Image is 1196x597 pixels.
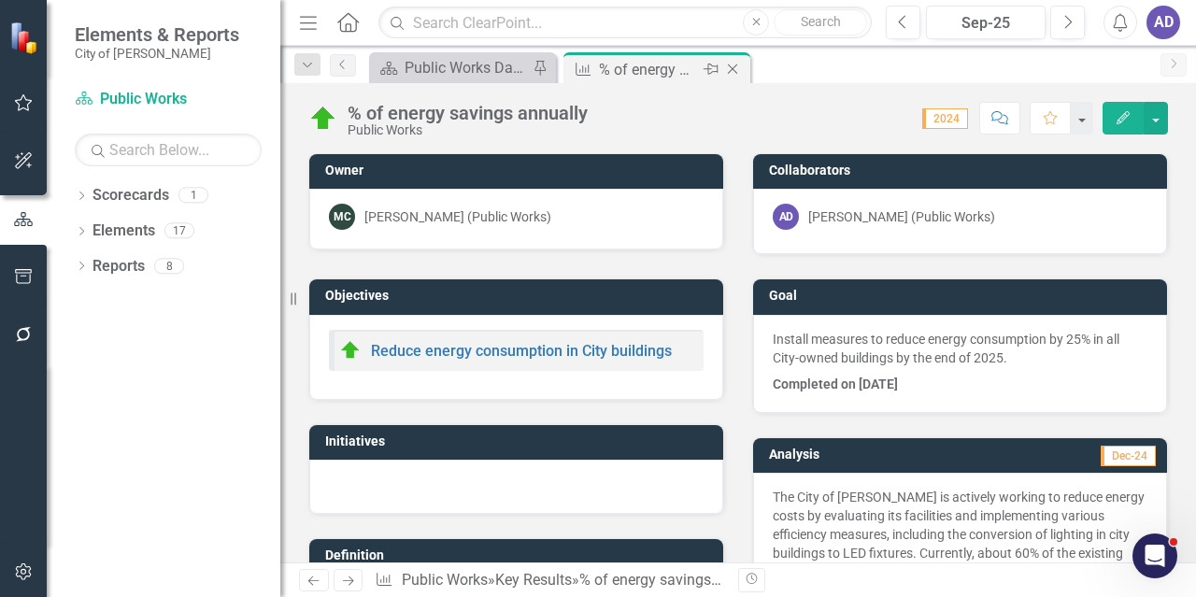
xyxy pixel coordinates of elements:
img: On Target [339,339,362,362]
span: Elements & Reports [75,23,239,46]
a: Public Works [75,89,262,110]
span: Dec-24 [1101,446,1156,466]
a: Reports [93,256,145,277]
span: 2024 [922,108,968,129]
div: MC [329,204,355,230]
input: Search ClearPoint... [378,7,872,39]
div: Sep-25 [933,12,1039,35]
div: % of energy savings annually [348,103,588,123]
img: On Target [308,104,338,134]
iframe: Intercom live chat [1132,533,1177,578]
div: % of energy savings annually [579,571,772,589]
span: Search [801,14,841,29]
input: Search Below... [75,134,262,166]
h3: Initiatives [325,434,714,448]
p: Install measures to reduce energy consumption by 25% in all City-owned buildings by the end of 2025. [773,330,1147,371]
a: Public Works [402,571,488,589]
h3: Goal [769,289,1158,303]
div: AD [773,204,799,230]
h3: Analysis [769,448,951,462]
a: Scorecards [93,185,169,206]
div: Public Works Dashboard [405,56,528,79]
h3: Owner [325,163,714,178]
a: Public Works Dashboard [374,56,528,79]
small: City of [PERSON_NAME] [75,46,239,61]
a: Elements [93,220,155,242]
div: 8 [154,258,184,274]
div: % of energy savings annually [599,58,699,81]
div: 1 [178,188,208,204]
div: 17 [164,223,194,239]
h3: Objectives [325,289,714,303]
div: Public Works [348,123,588,137]
a: Key Results [495,571,572,589]
button: Search [774,9,867,36]
h3: Collaborators [769,163,1158,178]
div: [PERSON_NAME] (Public Works) [808,207,995,226]
strong: Completed on [DATE] [773,377,898,391]
div: [PERSON_NAME] (Public Works) [364,207,551,226]
button: Sep-25 [926,6,1046,39]
h3: Definition [325,548,714,562]
img: ClearPoint Strategy [9,21,43,54]
div: » » [375,570,724,591]
a: Reduce energy consumption in City buildings [371,342,672,360]
button: AD [1146,6,1180,39]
